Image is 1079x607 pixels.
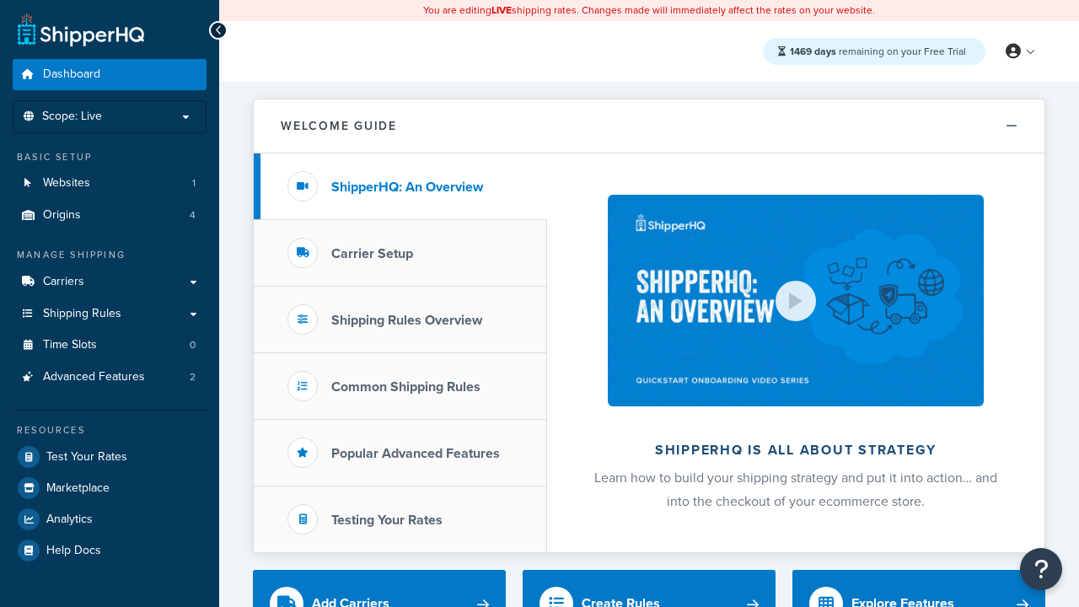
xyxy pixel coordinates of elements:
[43,307,121,321] span: Shipping Rules
[190,370,196,384] span: 2
[46,450,127,465] span: Test Your Rates
[13,200,207,231] a: Origins4
[594,468,997,511] span: Learn how to build your shipping strategy and put it into action… and into the checkout of your e...
[13,200,207,231] li: Origins
[13,298,207,330] a: Shipping Rules
[1020,548,1062,590] button: Open Resource Center
[42,110,102,124] span: Scope: Live
[46,481,110,496] span: Marketplace
[13,442,207,472] a: Test Your Rates
[190,208,196,223] span: 4
[790,44,836,59] strong: 1469 days
[13,423,207,438] div: Resources
[13,473,207,503] a: Marketplace
[254,99,1044,153] button: Welcome Guide
[592,443,1000,458] h2: ShipperHQ is all about strategy
[491,3,512,18] b: LIVE
[13,330,207,361] li: Time Slots
[331,446,500,461] h3: Popular Advanced Features
[13,362,207,393] a: Advanced Features2
[43,208,81,223] span: Origins
[13,59,207,90] a: Dashboard
[13,504,207,534] a: Analytics
[190,338,196,352] span: 0
[13,248,207,262] div: Manage Shipping
[13,330,207,361] a: Time Slots0
[13,266,207,298] a: Carriers
[13,535,207,566] a: Help Docs
[331,313,482,328] h3: Shipping Rules Overview
[13,168,207,199] a: Websites1
[43,275,84,289] span: Carriers
[43,338,97,352] span: Time Slots
[46,544,101,558] span: Help Docs
[46,513,93,527] span: Analytics
[43,370,145,384] span: Advanced Features
[790,44,966,59] span: remaining on your Free Trial
[331,246,413,261] h3: Carrier Setup
[43,67,100,82] span: Dashboard
[192,176,196,191] span: 1
[331,180,483,195] h3: ShipperHQ: An Overview
[281,120,397,132] h2: Welcome Guide
[13,168,207,199] li: Websites
[331,513,443,528] h3: Testing Your Rates
[608,195,984,406] img: ShipperHQ is all about strategy
[331,379,480,395] h3: Common Shipping Rules
[13,362,207,393] li: Advanced Features
[43,176,90,191] span: Websites
[13,150,207,164] div: Basic Setup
